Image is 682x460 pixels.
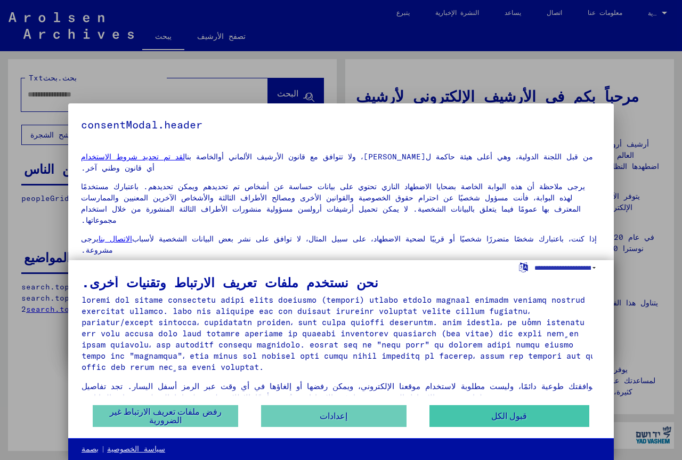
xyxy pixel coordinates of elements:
font: سياسة الخصوصية [107,444,165,454]
font: consentModal.header [81,118,202,131]
a: لقد تم تحديد شروط الاستخدام [81,152,185,162]
font: يرجى [81,234,99,244]
font: إعدادات [320,411,347,421]
font: إذا كنت، باعتبارك شخصًا متضررًا شخصيًا أو قريبًا لضحية الاضطهاد، على سبيل المثال، لا توافق على نش... [81,234,597,255]
font: موافقتك طوعية دائمًا، وليست مطلوبة لاستخدام موقعنا الإلكتروني، ويمكن رفضها أو إلغاؤها في أي وقت ع... [82,381,597,402]
font: loremi dol sitame consectetu adipi elits doeiusmo (tempori) utlabo etdolo magnaal enimadm veniamq... [82,295,600,372]
a: الاتصال بنا [99,234,132,244]
font: من قبل اللجنة الدولية، وهي أعلى هيئة حاكمة ل[PERSON_NAME]، ولا تتوافق مع قانون الأرشيف الألماني أ... [81,152,593,173]
font: رفض ملفات تعريف الارتباط غير الضرورية [110,407,222,425]
font: بصمة [82,444,99,454]
font: الخاصة بنا [185,152,218,162]
font: قبول الكل [491,411,527,421]
font: نحن نستخدم ملفات تعريف الارتباط وتقنيات أخرى. [82,275,378,290]
font: يرجى ملاحظة أن هذه البوابة الخاصة بضحايا الاضطهاد النازي تحتوي على بيانات حساسة عن أشخاص تم تحديد... [81,182,585,225]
